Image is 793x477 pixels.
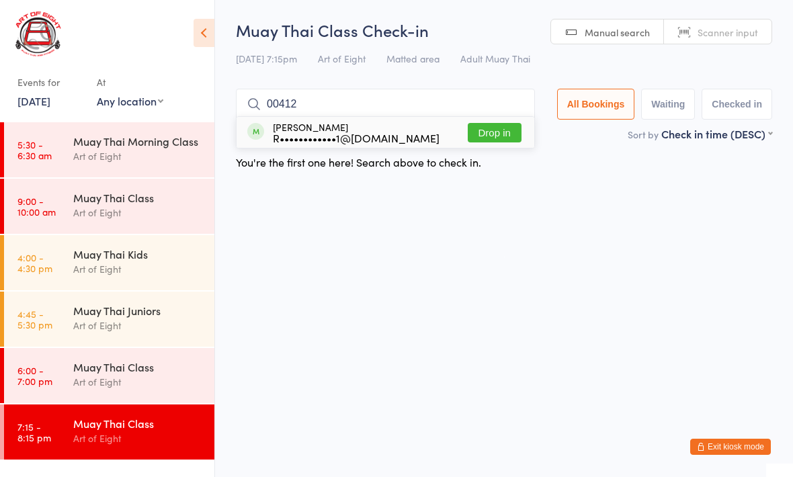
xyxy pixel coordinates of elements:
a: 5:30 -6:30 amMuay Thai Morning ClassArt of Eight [4,122,214,177]
div: Art of Eight [73,318,203,333]
span: Adult Muay Thai [460,52,530,65]
time: 7:15 - 8:15 pm [17,421,51,443]
time: 4:00 - 4:30 pm [17,252,52,273]
div: Muay Thai Juniors [73,303,203,318]
button: Drop in [468,123,521,142]
a: 4:45 -5:30 pmMuay Thai JuniorsArt of Eight [4,292,214,347]
div: R••••••••••••1@[DOMAIN_NAME] [273,132,440,143]
label: Sort by [628,128,659,141]
div: Art of Eight [73,374,203,390]
div: Any location [97,93,163,108]
span: Manual search [585,26,650,39]
div: [PERSON_NAME] [273,122,440,143]
div: Events for [17,71,83,93]
a: 9:00 -10:00 amMuay Thai ClassArt of Eight [4,179,214,234]
div: Muay Thai Kids [73,247,203,261]
span: Scanner input [698,26,758,39]
input: Search [236,89,535,120]
button: Exit kiosk mode [690,439,771,455]
time: 5:30 - 6:30 am [17,139,52,161]
span: [DATE] 7:15pm [236,52,297,65]
img: Art of Eight [13,10,64,58]
div: Muay Thai Class [73,190,203,205]
div: Check in time (DESC) [661,126,772,141]
div: Muay Thai Morning Class [73,134,203,148]
span: Matted area [386,52,440,65]
div: Art of Eight [73,148,203,164]
a: [DATE] [17,93,50,108]
time: 9:00 - 10:00 am [17,196,56,217]
button: Checked in [702,89,772,120]
div: At [97,71,163,93]
div: Art of Eight [73,205,203,220]
div: Art of Eight [73,261,203,277]
span: Art of Eight [318,52,366,65]
a: 6:00 -7:00 pmMuay Thai ClassArt of Eight [4,348,214,403]
div: Art of Eight [73,431,203,446]
a: 7:15 -8:15 pmMuay Thai ClassArt of Eight [4,404,214,460]
time: 6:00 - 7:00 pm [17,365,52,386]
h2: Muay Thai Class Check-in [236,19,772,41]
div: Muay Thai Class [73,416,203,431]
a: 4:00 -4:30 pmMuay Thai KidsArt of Eight [4,235,214,290]
time: 4:45 - 5:30 pm [17,308,52,330]
button: All Bookings [557,89,635,120]
div: Muay Thai Class [73,359,203,374]
div: You're the first one here! Search above to check in. [236,155,481,169]
button: Waiting [641,89,695,120]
